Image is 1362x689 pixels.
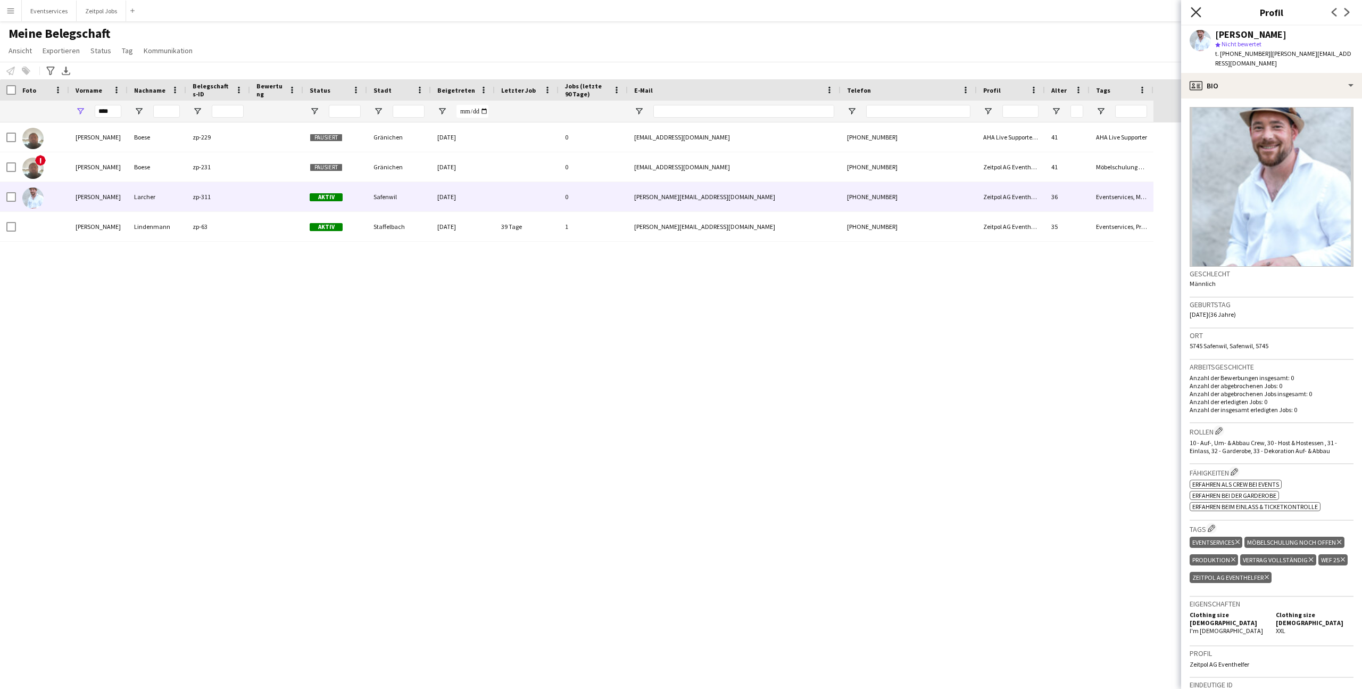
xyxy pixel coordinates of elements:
div: [EMAIL_ADDRESS][DOMAIN_NAME] [628,122,841,152]
h3: Geschlecht [1190,269,1353,278]
div: 0 [559,152,628,182]
p: Zeitpol AG Eventhelfer [1190,660,1353,668]
div: zp-311 [186,182,250,211]
div: [PERSON_NAME] [69,122,128,152]
p: Anzahl der Bewerbungen insgesamt: 0 [1190,374,1353,382]
p: Anzahl der abgebrochenen Jobs insgesamt: 0 [1190,390,1353,398]
span: ! [35,155,46,166]
a: Kommunikation [139,44,197,58]
span: Tags [1096,86,1110,94]
span: Status [310,86,330,94]
div: [PERSON_NAME][EMAIL_ADDRESS][DOMAIN_NAME] [628,182,841,211]
a: Tag [118,44,137,58]
div: Lindenmann [128,212,186,241]
span: Foto [22,86,36,94]
input: Status Filtereingang [329,105,361,118]
div: 36 [1045,182,1090,211]
a: Status [86,44,115,58]
div: [DATE] [431,212,495,241]
p: Anzahl der insgesamt erledigten Jobs: 0 [1190,406,1353,414]
span: Erfahren bei der Garderobe [1192,491,1276,499]
app-action-btn: XLSX exportieren [60,64,72,77]
div: zp-63 [186,212,250,241]
div: [PHONE_NUMBER] [841,152,977,182]
div: Boese [128,122,186,152]
h5: Clothing size [DEMOGRAPHIC_DATA] [1276,611,1353,627]
input: Beigetreten Filtereingang [456,105,488,118]
a: Exportieren [38,44,84,58]
img: Sven Boese [22,128,44,149]
div: [PERSON_NAME] [69,152,128,182]
div: Eventservices, Möbelschulung noch offen, Produktion, Vertrag vollständig, WEF 25, Zeitpol AG Even... [1090,182,1153,211]
span: Männlich [1190,280,1216,288]
div: Zeitpol AG Eventhelfer [977,152,1045,182]
span: Beigetreten [437,86,475,94]
span: Nachname [134,86,165,94]
span: Ansicht [9,46,32,55]
span: Belegschafts-ID [193,82,231,98]
span: [DATE] (36 Jahre) [1190,310,1236,318]
div: [DATE] [431,152,495,182]
div: 0 [559,122,628,152]
span: Letzter Job [501,86,536,94]
h3: Tags [1190,523,1353,534]
div: Eventservices, Produktion, Vertrag ausstehend, Zeitpol AG Eventhelfer [1090,212,1153,241]
div: [PERSON_NAME] [1215,30,1286,39]
span: Status [90,46,111,55]
div: 41 [1045,152,1090,182]
input: Nachname Filtereingang [153,105,180,118]
div: 0 [559,182,628,211]
div: Larcher [128,182,186,211]
div: Gränichen [367,122,431,152]
div: Produktion [1190,554,1238,565]
a: Ansicht [4,44,36,58]
button: Filtermenü öffnen [134,106,144,116]
button: Filtermenü öffnen [1051,106,1061,116]
img: Sven Boese [22,158,44,179]
span: Pausiert [310,163,343,171]
span: I'm [DEMOGRAPHIC_DATA] [1190,627,1263,635]
button: Filtermenü öffnen [193,106,202,116]
span: t. [PHONE_NUMBER] [1215,50,1270,58]
div: [DATE] [431,122,495,152]
button: Zeitpol Jobs [77,1,126,21]
button: Eventservices [22,1,77,21]
span: Meine Belegschaft [9,26,111,42]
span: Tag [122,46,133,55]
h3: Ort [1190,331,1353,340]
div: Zeitpol AG Eventhelfer [977,182,1045,211]
span: E-Mail [634,86,653,94]
div: WEF 25 [1318,554,1348,565]
span: Erfahren als Crew bei Events [1192,480,1279,488]
span: Jobs (letzte 90 Tage) [565,82,609,98]
div: 1 [559,212,628,241]
div: zp-229 [186,122,250,152]
div: Staffelbach [367,212,431,241]
span: Erfahren beim Einlass & Ticketkontrolle [1192,503,1318,511]
div: 39 Tage [495,212,559,241]
span: Aktiv [310,223,343,231]
button: Filtermenü öffnen [1096,106,1106,116]
span: Telefon [847,86,871,94]
span: XXL [1276,627,1285,635]
app-action-btn: Erweiterte Filter [44,64,57,77]
button: Filtermenü öffnen [373,106,383,116]
span: Exportieren [43,46,80,55]
div: 35 [1045,212,1090,241]
div: Möbelschulung noch offen [1244,537,1344,548]
input: Profil Filtereingang [1002,105,1039,118]
h3: Arbeitsgeschichte [1190,362,1353,372]
span: Nicht bewertet [1222,40,1261,48]
div: Boese [128,152,186,182]
img: Crew-Avatar oder Foto [1190,107,1353,267]
button: Filtermenü öffnen [437,106,447,116]
div: Bio [1181,73,1362,99]
div: Zeitpol AG Eventhelfer [977,212,1045,241]
input: Telefon Filtereingang [866,105,970,118]
input: Tags Filtereingang [1115,105,1147,118]
h3: Eigenschaften [1190,599,1353,609]
h3: Rollen [1190,425,1353,437]
div: [PERSON_NAME] [69,212,128,241]
p: Anzahl der erledigten Jobs: 0 [1190,398,1353,406]
h5: Clothing size [DEMOGRAPHIC_DATA] [1190,611,1267,627]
